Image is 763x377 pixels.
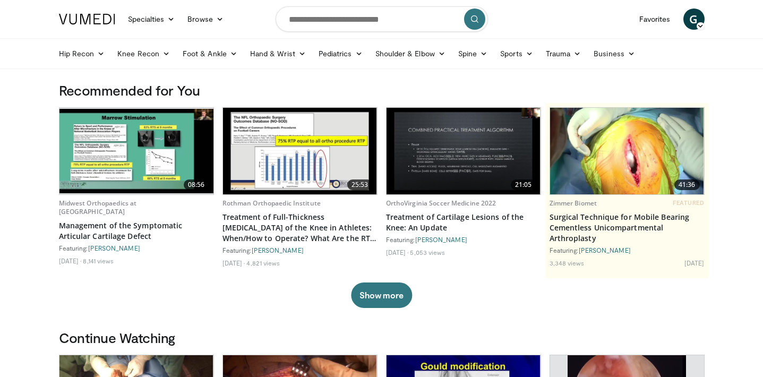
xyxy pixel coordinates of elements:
[386,199,496,208] a: OrthoVirginia Soccer Medicine 2022
[674,179,700,190] span: 41:36
[181,8,230,30] a: Browse
[452,43,494,64] a: Spine
[369,43,452,64] a: Shoulder & Elbow
[59,109,213,193] img: 65e4d27d-8aee-4fd4-8322-9f9f22fd085e.620x360_q85_upscale.jpg
[410,248,445,256] li: 5,053 views
[347,179,373,190] span: 25:53
[83,256,114,265] li: 8,141 views
[59,329,705,346] h3: Continue Watching
[550,199,597,208] a: Zimmer Biomet
[111,43,176,64] a: Knee Recon
[415,236,467,243] a: [PERSON_NAME]
[351,282,412,308] button: Show more
[122,8,182,30] a: Specialties
[59,199,137,216] a: Midwest Orthopaedics at [GEOGRAPHIC_DATA]
[684,259,705,267] li: [DATE]
[386,212,541,233] a: Treatment of Cartilage Lesions of the Knee: An Update
[550,108,704,194] a: 41:36
[252,246,304,254] a: [PERSON_NAME]
[579,246,631,254] a: [PERSON_NAME]
[673,199,704,207] span: FEATURED
[312,43,369,64] a: Pediatrics
[511,179,536,190] span: 21:05
[59,108,213,194] a: 08:56
[59,14,115,24] img: VuMedi Logo
[222,199,321,208] a: Rothman Orthopaedic Institute
[587,43,641,64] a: Business
[550,259,585,267] li: 3,348 views
[386,248,409,256] li: [DATE]
[59,244,214,252] div: Featuring:
[633,8,677,30] a: Favorites
[88,244,140,252] a: [PERSON_NAME]
[386,235,541,244] div: Featuring:
[223,108,377,194] a: 25:53
[550,212,705,244] a: Surgical Technique for Mobile Bearing Cementless Unicompartmental Arthroplasty
[387,108,541,194] a: 21:05
[550,246,705,254] div: Featuring:
[276,6,488,32] input: Search topics, interventions
[176,43,244,64] a: Foot & Ankle
[494,43,539,64] a: Sports
[244,43,312,64] a: Hand & Wrist
[223,108,377,194] img: ab458ae3-3b7b-44f1-8043-76735947851a.620x360_q85_upscale.jpg
[184,179,209,190] span: 08:56
[683,8,705,30] a: G
[539,43,588,64] a: Trauma
[222,246,378,254] div: Featuring:
[53,43,112,64] a: Hip Recon
[222,259,245,267] li: [DATE]
[59,82,705,99] h3: Recommended for You
[59,256,82,265] li: [DATE]
[246,259,280,267] li: 4,821 views
[387,108,541,194] img: fe538279-844d-4579-91df-cf843bd32735.620x360_q85_upscale.jpg
[222,212,378,244] a: Treatment of Full-Thickness [MEDICAL_DATA] of the Knee in Athletes: When/How to Operate? What Are...
[59,220,214,242] a: Management of the Symptomatic Articular Cartilage Defect
[550,108,704,194] img: 827ba7c0-d001-4ae6-9e1c-6d4d4016a445.620x360_q85_upscale.jpg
